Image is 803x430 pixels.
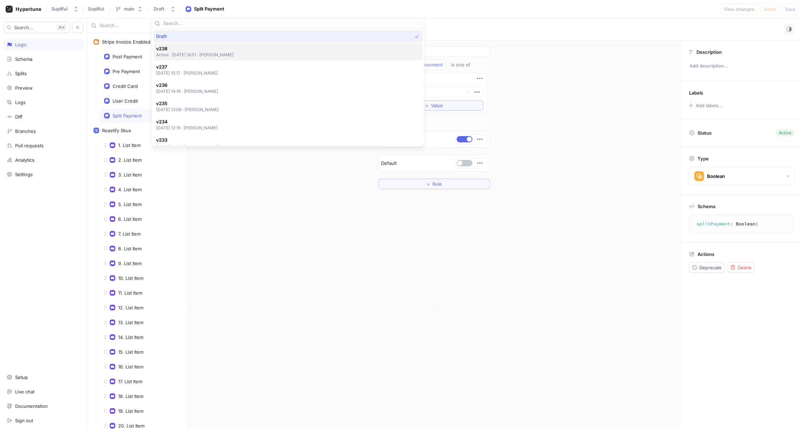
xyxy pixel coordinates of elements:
[782,4,799,15] button: Save
[156,52,234,58] p: Active ‧ [DATE] 16:51 ‧ [PERSON_NAME]
[118,393,143,399] div: 18. List Item
[4,400,83,412] a: Documentation
[156,101,219,107] span: v235
[698,128,712,138] p: Status
[15,418,33,423] div: Sign out
[15,42,27,47] div: Logic
[699,265,722,270] span: Deprecate
[118,157,142,163] div: 2. List Item
[698,251,714,257] p: Actions
[4,22,70,33] button: Search...K
[15,143,44,148] div: Pull requests
[15,389,34,394] div: Live chat
[118,172,142,178] div: 3. List Item
[696,49,722,55] p: Description
[707,173,725,179] div: Boolean
[760,4,779,15] button: Reset
[779,130,791,136] div: Active
[118,349,143,355] div: 15. List Item
[14,25,33,30] span: Search...
[151,3,179,15] button: Draft
[118,379,142,384] div: 17. List Item
[49,3,82,15] button: Supliful
[381,160,397,167] p: Default
[88,6,104,11] span: Supliful
[118,334,143,340] div: 14. List Item
[118,423,144,429] div: 20. List Item
[15,56,32,62] div: Schema
[156,64,218,70] span: v237
[156,119,218,125] span: v234
[15,85,33,91] div: Preview
[51,6,68,12] div: Supliful
[720,4,758,15] button: View changes
[15,172,33,177] div: Settings
[156,70,218,76] p: [DATE] 15:17 ‧ [PERSON_NAME]
[113,54,142,59] div: Post Payment
[156,107,219,113] p: [DATE] 13:08 ‧ [PERSON_NAME]
[118,187,142,192] div: 4. List Item
[156,33,167,39] span: Draft
[696,103,723,108] div: Add labels...
[118,364,143,370] div: 16. List Item
[724,7,754,11] span: View changes
[738,265,752,270] span: Delete
[156,137,219,143] span: v233
[15,128,36,134] div: Branches
[689,167,795,186] button: Boolean
[118,261,142,266] div: 9. List Item
[118,231,141,237] div: 7. List Item
[154,6,165,12] div: Draft
[118,142,141,148] div: 1. List Item
[102,128,131,133] div: Roastify Skus
[451,62,471,68] div: is one of
[698,204,715,209] p: Schema
[156,125,218,131] p: [DATE] 12:19 ‧ [PERSON_NAME]
[194,6,224,13] div: Split Payment
[99,22,171,29] input: Search...
[124,6,134,12] div: main
[113,83,138,89] div: Credit Card
[15,374,28,380] div: Setup
[432,182,442,186] span: Rule
[727,262,754,273] button: Delete
[385,100,484,111] button: ＋Value
[113,69,140,74] div: Pre Payment
[15,157,34,163] div: Analytics
[102,39,150,45] div: Stripe Invoice Enabled
[118,290,142,296] div: 11. List Item
[163,20,421,27] input: Search...
[156,46,234,52] span: v238
[764,7,776,11] span: Reset
[113,98,138,104] div: User Credit
[15,403,48,409] div: Documentation
[431,103,443,108] span: Value
[687,101,725,110] button: Add labels...
[448,59,481,70] button: is one of
[156,88,218,94] p: [DATE] 14:16 ‧ [PERSON_NAME]
[118,246,142,251] div: 8. List Item
[15,114,23,120] div: Diff
[698,156,709,161] p: Type
[113,113,142,118] div: Split Payment
[56,24,67,31] div: K
[689,90,703,96] p: Labels
[426,182,431,186] span: ＋
[118,201,142,207] div: 5. List Item
[118,275,143,281] div: 10. List Item
[118,305,143,310] div: 12. List Item
[156,82,218,88] span: v236
[785,7,796,11] span: Save
[15,71,27,76] div: Splits
[692,218,791,230] textarea: splitPayment: Boolean!
[378,179,490,189] button: ＋Rule
[689,262,725,273] button: Deprecate
[15,100,26,105] div: Logs
[113,3,146,15] button: main
[686,60,797,72] p: Add description...
[118,320,143,325] div: 13. List Item
[156,143,219,149] p: [DATE] 12:03 ‧ [PERSON_NAME]
[118,216,142,222] div: 6. List Item
[118,408,143,414] div: 19. List Item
